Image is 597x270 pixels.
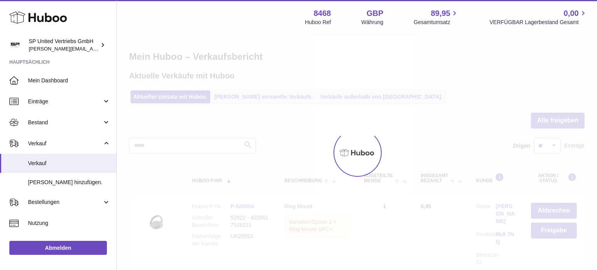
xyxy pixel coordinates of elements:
span: Gesamtumsatz [414,19,459,26]
div: Huboo Ref [305,19,331,26]
span: Verkauf [28,160,110,167]
div: SP United Vertriebs GmbH [29,38,99,52]
span: Bestellungen [28,199,102,206]
strong: GBP [367,8,383,19]
span: Verkauf [28,140,102,147]
span: Bestand [28,119,102,126]
a: 0,00 VERFÜGBAR Lagerbestand Gesamt [489,8,588,26]
a: Abmelden [9,241,107,255]
span: 0,00 [564,8,579,19]
div: Währung [361,19,384,26]
span: [PERSON_NAME] hinzufügen. [28,179,110,186]
a: 89,95 Gesamtumsatz [414,8,459,26]
span: [PERSON_NAME][EMAIL_ADDRESS][DOMAIN_NAME] [29,45,156,52]
span: VERFÜGBAR Lagerbestand Gesamt [489,19,588,26]
span: Einträge [28,98,102,105]
span: 89,95 [431,8,450,19]
span: Mein Dashboard [28,77,110,84]
span: Nutzung [28,219,110,227]
strong: 8468 [314,8,331,19]
img: tim@sp-united.com [9,39,21,51]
